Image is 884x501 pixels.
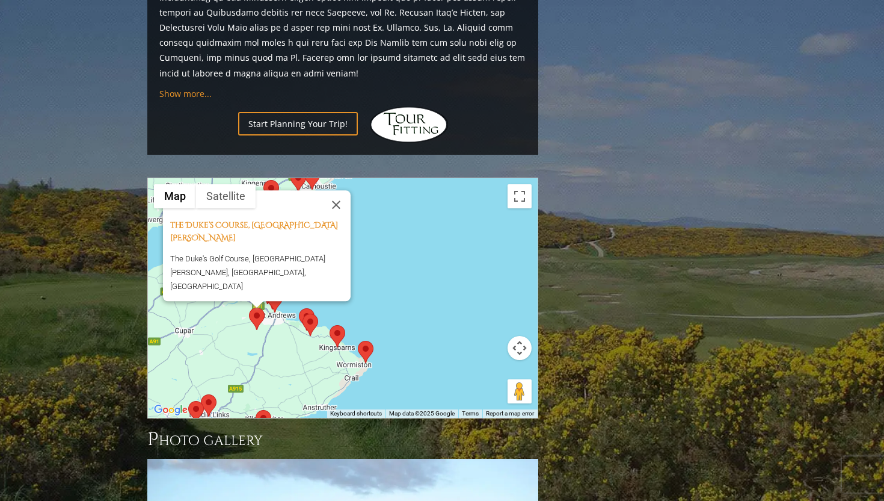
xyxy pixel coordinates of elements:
[238,112,358,135] a: Start Planning Your Trip!
[170,252,351,294] p: The Duke's Golf Course, [GEOGRAPHIC_DATA][PERSON_NAME], [GEOGRAPHIC_DATA], [GEOGRAPHIC_DATA]
[389,410,455,417] span: Map data ©2025 Google
[147,428,538,452] h3: Photo Gallery
[151,402,191,418] a: Open this area in Google Maps (opens a new window)
[170,220,338,243] a: The Duke’s Course, [GEOGRAPHIC_DATA][PERSON_NAME]
[196,184,256,208] button: Show satellite imagery
[330,409,382,418] button: Keyboard shortcuts
[508,336,532,360] button: Map camera controls
[370,107,448,143] img: Hidden Links
[462,410,479,417] a: Terms (opens in new tab)
[322,190,351,219] button: Close
[508,184,532,208] button: Toggle fullscreen view
[151,402,191,418] img: Google
[159,88,212,99] a: Show more...
[154,184,196,208] button: Show street map
[486,410,534,417] a: Report a map error
[508,379,532,403] button: Drag Pegman onto the map to open Street View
